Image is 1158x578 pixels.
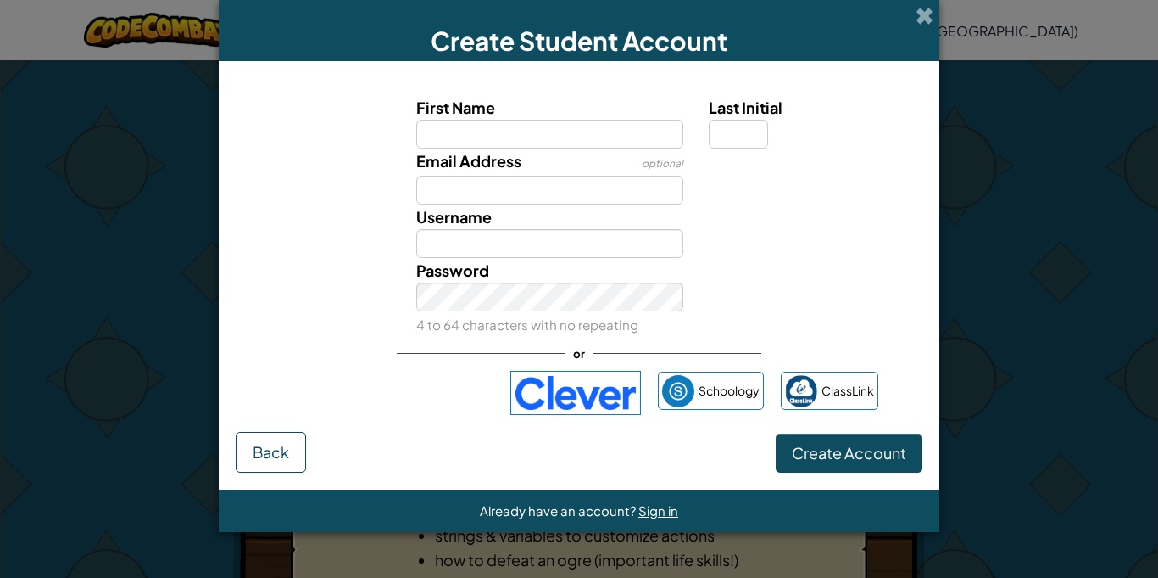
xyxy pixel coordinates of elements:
span: or [565,341,593,366]
span: Username [416,207,492,227]
a: Sign in [638,502,678,519]
button: Create Account [776,434,922,473]
span: Schoology [699,379,760,403]
button: Back [236,432,306,473]
img: schoology.png [662,375,694,407]
img: clever-logo-blue.png [510,371,641,415]
small: 4 to 64 characters with no repeating [416,317,638,333]
span: Password [416,261,489,280]
span: Create Student Account [431,25,727,57]
img: classlink-logo-small.png [785,375,817,407]
span: ClassLink [821,379,874,403]
span: Back [253,442,289,462]
span: Email Address [416,151,521,171]
span: Already have an account? [480,502,638,519]
span: First Name [416,98,495,117]
iframe: Sign in with Google Button [271,374,502,412]
span: Create Account [792,443,906,463]
span: optional [642,157,683,170]
span: Last Initial [709,98,782,117]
